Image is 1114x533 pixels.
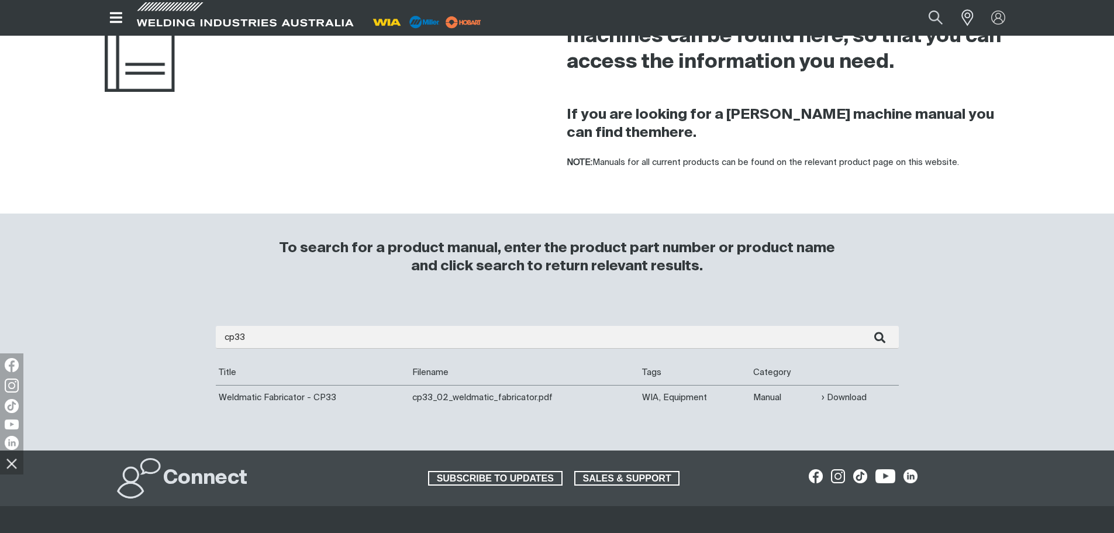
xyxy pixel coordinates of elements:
[750,385,818,410] td: Manual
[442,13,485,31] img: miller
[163,466,247,491] h2: Connect
[409,360,639,385] th: Filename
[216,360,410,385] th: Title
[5,399,19,413] img: TikTok
[916,5,956,31] button: Search products
[639,385,750,410] td: WIA, Equipment
[442,18,485,26] a: miller
[216,385,410,410] td: Weldmatic Fabricator - CP33
[5,436,19,450] img: LinkedIn
[409,385,639,410] td: cp33_02_weldmatic_fabricator.pdf
[274,239,840,276] h3: To search for a product manual, enter the product part number or product name and click search to...
[567,156,1010,170] p: Manuals for all current products can be found on the relevant product page on this website.
[822,391,867,404] a: Download
[429,471,561,486] span: SUBSCRIBE TO UPDATES
[750,360,818,385] th: Category
[661,126,696,140] a: here.
[428,471,563,486] a: SUBSCRIBE TO UPDATES
[5,358,19,372] img: Facebook
[567,158,592,167] strong: NOTE:
[216,326,899,349] input: Enter search...
[2,453,22,473] img: hide socials
[574,471,680,486] a: SALES & SUPPORT
[575,471,679,486] span: SALES & SUPPORT
[901,5,955,31] input: Product name or item number...
[5,419,19,429] img: YouTube
[5,379,19,393] img: Instagram
[567,108,994,140] strong: If you are looking for a [PERSON_NAME] machine manual you can find them
[639,360,750,385] th: Tags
